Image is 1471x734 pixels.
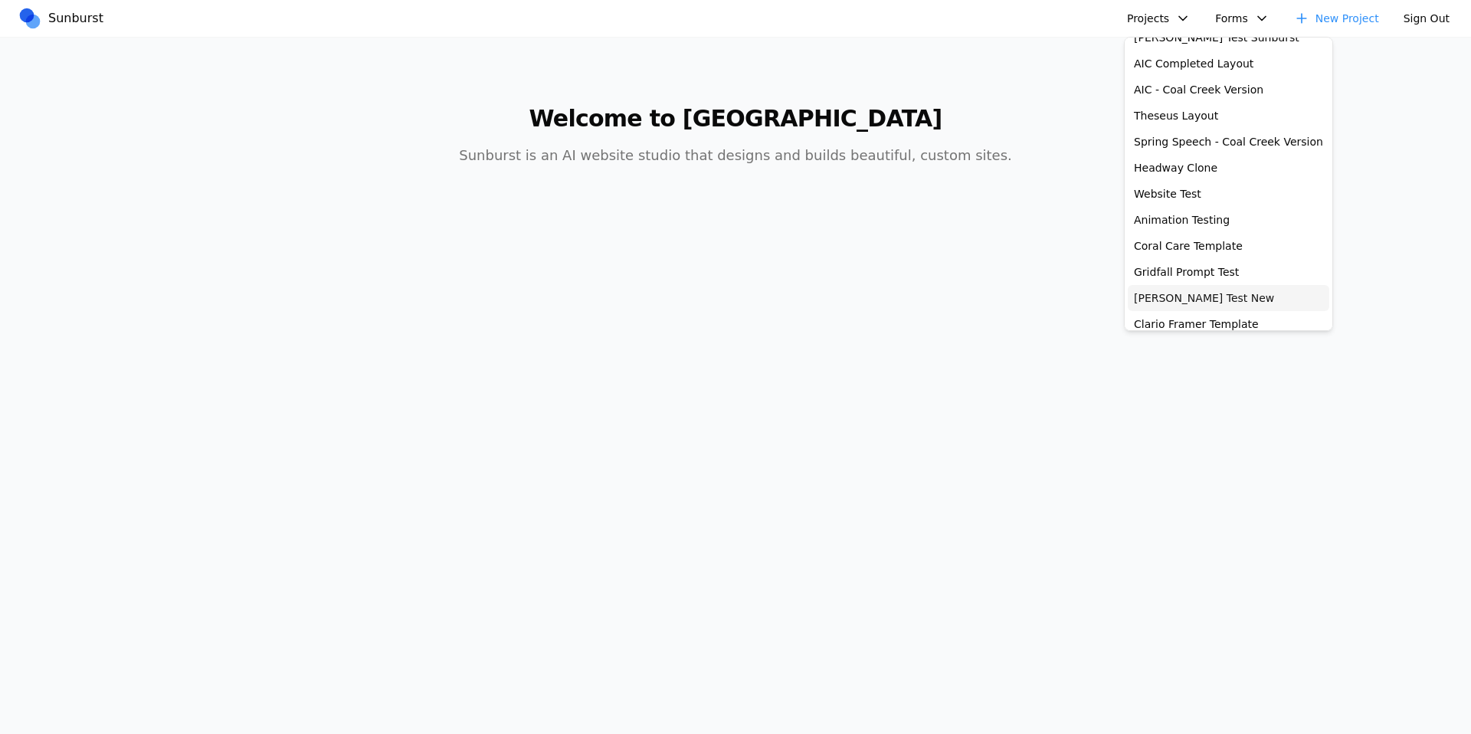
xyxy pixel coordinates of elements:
[1128,233,1329,259] a: Coral Care Template
[18,7,110,30] a: Sunburst
[1128,181,1329,207] a: Website Test
[1128,207,1329,233] a: Animation Testing
[1394,6,1459,31] button: Sign Out
[1206,6,1279,31] button: Forms
[1128,77,1329,103] a: AIC - Coal Creek Version
[1128,311,1329,337] a: Clario Framer Template
[1118,6,1200,31] button: Projects
[1124,37,1333,331] div: Projects
[441,105,1030,133] h1: Welcome to [GEOGRAPHIC_DATA]
[1285,6,1388,31] a: New Project
[441,145,1030,166] p: Sunburst is an AI website studio that designs and builds beautiful, custom sites.
[1128,285,1329,311] a: [PERSON_NAME] Test New
[48,9,103,28] span: Sunburst
[1128,25,1329,51] a: [PERSON_NAME] Test Sunburst
[1128,51,1329,77] a: AIC Completed Layout
[1128,103,1329,129] a: Theseus Layout
[1128,155,1329,181] a: Headway Clone
[1128,259,1329,285] a: Gridfall Prompt Test
[1128,129,1329,155] a: Spring Speech - Coal Creek Version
